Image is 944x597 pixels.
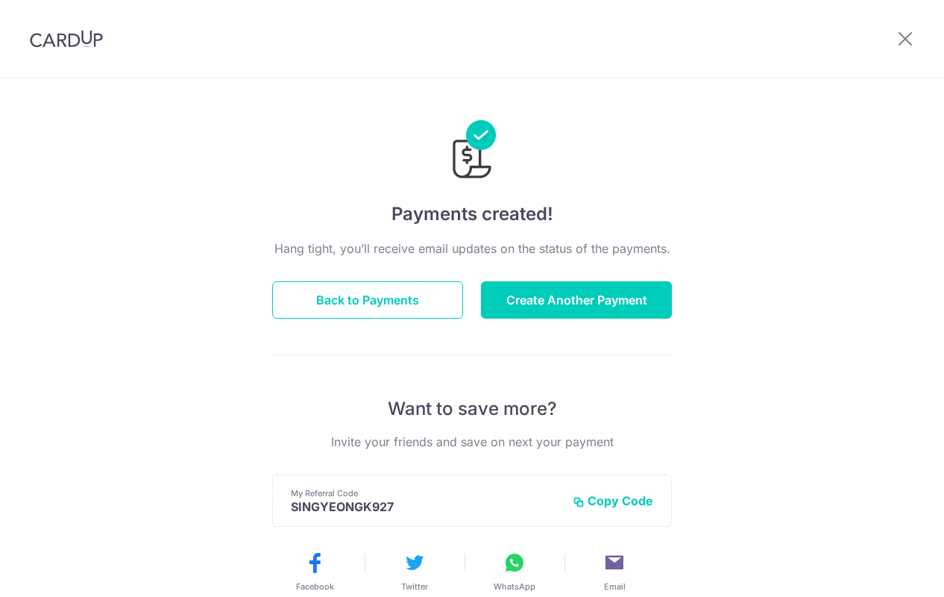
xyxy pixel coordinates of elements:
[272,433,672,451] p: Invite your friends and save on next your payment
[604,581,626,593] span: Email
[272,397,672,421] p: Want to save more?
[272,201,672,228] h4: Payments created!
[272,281,463,319] button: Back to Payments
[371,551,459,593] button: Twitter
[271,551,359,593] button: Facebook
[448,120,496,183] img: Payments
[494,581,535,593] span: WhatsApp
[291,487,561,499] p: My Referral Code
[471,551,558,593] button: WhatsApp
[291,499,561,514] p: SINGYEONGK927
[570,551,658,593] button: Email
[481,281,672,319] button: Create Another Payment
[296,581,334,593] span: Facebook
[272,240,672,257] p: Hang tight, you’ll receive email updates on the status of the payments.
[573,493,653,508] button: Copy Code
[401,581,428,593] span: Twitter
[30,30,103,48] img: CardUp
